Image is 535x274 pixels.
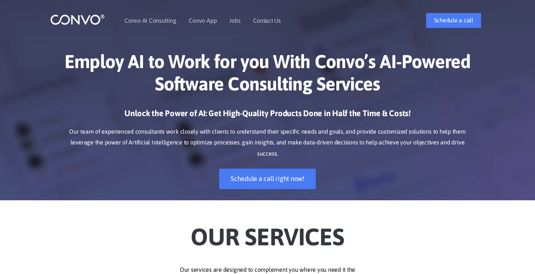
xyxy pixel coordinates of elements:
a: Jobs [229,17,240,23]
h3: Unlock the Power of AI: Get High-Quality Products Done in Half the Time & Costs! [61,108,474,124]
a: Convo App [189,17,217,23]
a: Contact Us [253,17,281,23]
a: Convo AI Consulting [124,17,176,23]
a: Schedule a call [426,13,481,28]
h1: Employ AI to Work for you With Convo’s AI-Powered Software Consulting Services [61,50,474,101]
a: Schedule a call right now! [219,169,316,189]
img: logo_1.png [50,14,105,25]
h2: Our Services [61,211,474,253]
p: Our team of experienced consultants work closely with clients to understand their specific needs ... [61,126,474,160]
